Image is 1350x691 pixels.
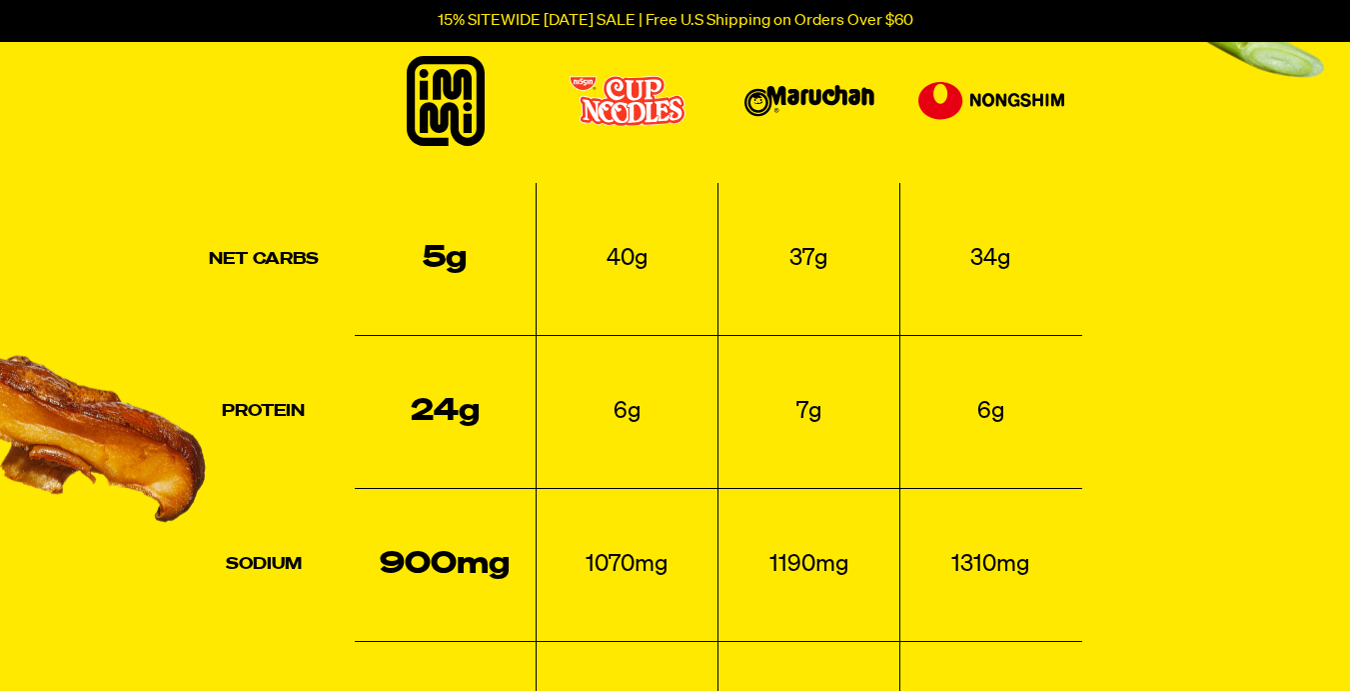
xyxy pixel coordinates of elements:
[900,489,1082,642] td: 1310mg
[900,336,1082,489] td: 6g
[355,183,537,336] td: 5g
[173,336,355,489] th: Protein
[718,183,900,336] td: 37g
[718,489,900,642] td: 1190mg
[407,56,485,146] img: immi
[537,336,718,489] td: 6g
[438,12,913,30] p: 15% SITEWIDE [DATE] SALE | Free U.S Shipping on Orders Over $60
[537,489,718,642] td: 1070mg
[570,75,685,127] img: Cup Noodles
[537,183,718,336] td: 40g
[900,183,1082,336] td: 34g
[744,85,874,117] img: Maruchan
[173,183,355,336] th: Net Carbs
[718,336,900,489] td: 7g
[355,336,537,489] td: 24g
[355,489,537,642] td: 900mg
[918,82,1064,120] img: Nongshim
[173,489,355,642] th: Sodium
